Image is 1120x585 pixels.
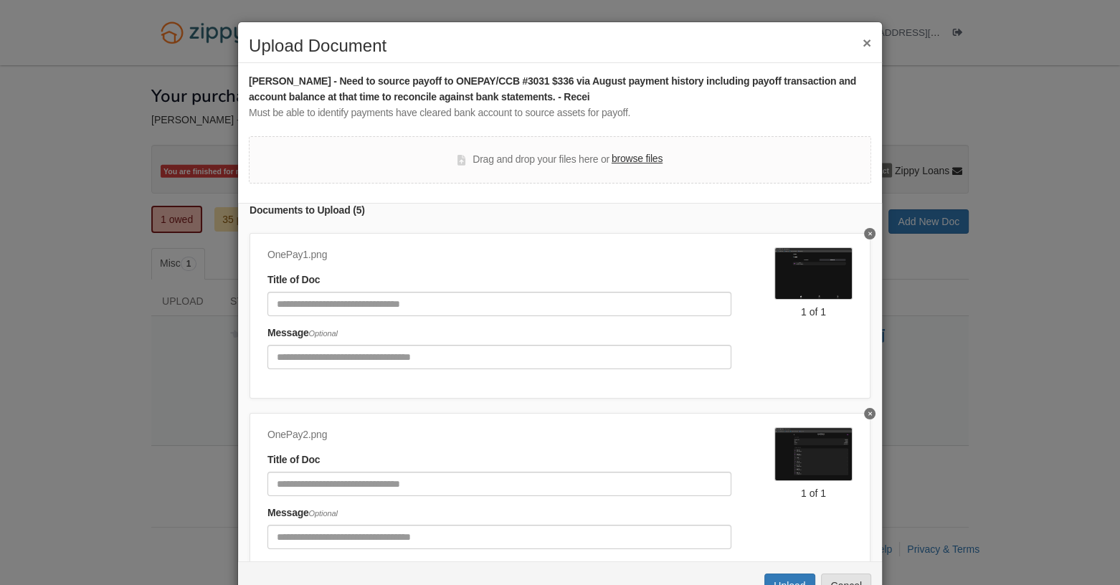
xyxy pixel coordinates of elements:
[774,247,853,300] img: OnePay1.png
[267,452,320,468] label: Title of Doc
[267,325,338,341] label: Message
[267,292,731,316] input: Document Title
[612,151,663,167] label: browse files
[250,203,870,219] div: Documents to Upload ( 5 )
[267,472,731,496] input: Document Title
[774,305,853,319] div: 1 of 1
[267,345,731,369] input: Include any comments on this document
[267,525,731,549] input: Include any comments on this document
[249,105,871,121] div: Must be able to identify payments have cleared bank account to source assets for payoff.
[309,329,338,338] span: Optional
[309,509,338,518] span: Optional
[249,74,871,105] div: [PERSON_NAME] - Need to source payoff to ONEPAY/CCB #3031 $336 via August payment history includi...
[864,228,875,239] button: Delete undefined
[267,505,338,521] label: Message
[863,35,871,50] button: ×
[249,37,871,55] h2: Upload Document
[457,151,663,168] div: Drag and drop your files here or
[267,247,731,263] div: OnePay1.png
[267,427,731,443] div: OnePay2.png
[864,408,875,419] button: Delete undefined
[267,272,320,288] label: Title of Doc
[774,427,853,481] img: OnePay2.png
[774,486,853,500] div: 1 of 1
